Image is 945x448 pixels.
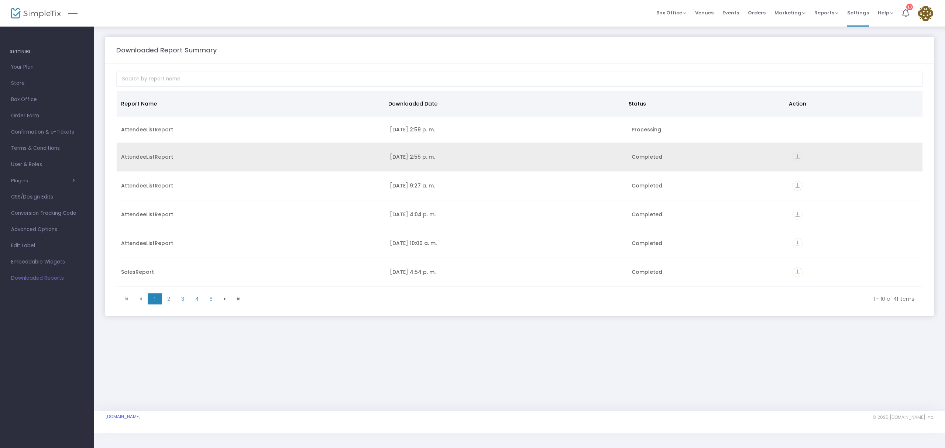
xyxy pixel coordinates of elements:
[873,414,934,420] span: © 2025 [DOMAIN_NAME] Inc.
[11,257,83,267] span: Embeddable Widgets
[148,293,162,304] span: Page 1
[121,182,381,189] div: AttendeeListReport
[632,126,784,133] div: Processing
[695,3,714,22] span: Venues
[847,3,869,22] span: Settings
[116,45,217,55] m-panel-title: Downloaded Report Summary
[390,126,623,133] div: 16/9/2025 2:59 p. m.
[11,241,83,251] span: Edit Label
[793,269,803,277] a: vertical_align_bottom
[121,211,381,218] div: AttendeeListReport
[11,192,83,202] span: CSS/Design Edits
[11,225,83,234] span: Advanced Options
[632,239,784,247] div: Completed
[390,239,623,247] div: 23/6/2025 10:00 a. m.
[236,296,242,302] span: Go to the last page
[390,211,623,218] div: 3/7/2025 4:04 p. m.
[632,268,784,276] div: Completed
[251,295,914,303] kendo-pager-info: 1 - 10 of 41 items
[11,111,83,121] span: Order Form
[632,182,784,189] div: Completed
[117,91,384,117] th: Report Name
[11,144,83,153] span: Terms & Conditions
[793,152,803,162] i: vertical_align_bottom
[11,62,83,72] span: Your Plan
[632,211,784,218] div: Completed
[116,72,923,87] input: Search by report name
[656,9,686,16] span: Box Office
[11,95,83,104] span: Box Office
[121,268,381,276] div: SalesReport
[878,9,893,16] span: Help
[793,183,803,190] a: vertical_align_bottom
[624,91,784,117] th: Status
[11,273,83,283] span: Downloaded Reports
[784,91,918,117] th: Action
[793,267,918,277] div: https://go.SimpleTix.com/sgijt
[190,293,204,304] span: Page 4
[390,268,623,276] div: 16/6/2025 4:54 p. m.
[11,209,83,218] span: Conversion Tracking Code
[793,210,803,220] i: vertical_align_bottom
[204,293,218,304] span: Page 5
[774,9,805,16] span: Marketing
[390,153,623,161] div: 16/9/2025 2:55 p. m.
[176,293,190,304] span: Page 3
[121,153,381,161] div: AttendeeListReport
[793,267,803,277] i: vertical_align_bottom
[121,239,381,247] div: AttendeeListReport
[793,210,918,220] div: https://go.SimpleTix.com/b6qpq
[793,212,803,219] a: vertical_align_bottom
[793,238,918,248] div: https://go.SimpleTix.com/mziyy
[793,154,803,162] a: vertical_align_bottom
[632,153,784,161] div: Completed
[793,152,918,162] div: https://go.SimpleTix.com/av12r
[390,182,623,189] div: 4/7/2025 9:27 a. m.
[748,3,766,22] span: Orders
[117,91,922,290] div: Data table
[222,296,228,302] span: Go to the next page
[814,9,838,16] span: Reports
[11,178,75,184] button: Plugins
[384,91,624,117] th: Downloaded Date
[793,238,803,248] i: vertical_align_bottom
[11,160,83,169] span: User & Roles
[10,44,84,59] h4: SETTINGS
[722,3,739,22] span: Events
[11,127,83,137] span: Confirmation & e-Tickets
[218,293,232,304] span: Go to the next page
[121,126,381,133] div: AttendeeListReport
[906,4,913,10] div: 13
[232,293,246,304] span: Go to the last page
[105,414,141,420] a: [DOMAIN_NAME]
[793,181,918,191] div: https://go.SimpleTix.com/hpsxw
[11,79,83,88] span: Store
[793,241,803,248] a: vertical_align_bottom
[793,181,803,191] i: vertical_align_bottom
[162,293,176,304] span: Page 2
